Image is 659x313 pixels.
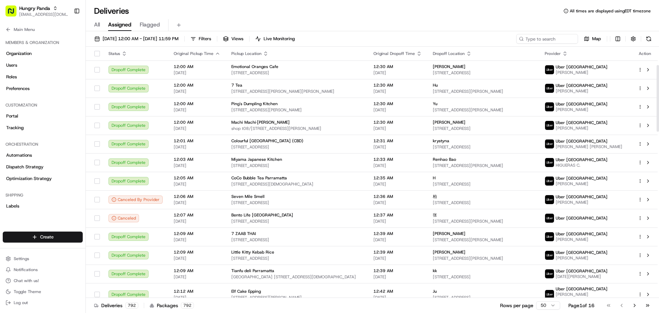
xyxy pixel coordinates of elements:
span: [DATE] [174,219,220,224]
span: Toggle Theme [14,289,41,294]
button: Filters [187,34,214,44]
span: Assigned [108,21,131,29]
span: Machi Machi·[PERSON_NAME] [231,120,290,125]
span: [PERSON_NAME] [556,200,608,205]
img: uber-new-logo.jpeg [545,158,554,167]
span: Roles [6,74,17,80]
span: [DATE] [373,256,422,261]
a: Automations [3,150,83,161]
img: uber-new-logo.jpeg [545,139,554,148]
span: [DATE] [373,295,422,300]
span: [STREET_ADDRESS][PERSON_NAME] [231,107,362,113]
span: 12:31 AM [373,138,422,144]
span: 张 [433,212,437,218]
span: Original Dropoff Time [373,51,415,56]
span: 12:09 AM [174,231,220,236]
button: Settings [3,254,83,264]
span: [EMAIL_ADDRESS][DOMAIN_NAME] [19,12,68,17]
h1: Deliveries [94,5,129,16]
span: Pickup Location [231,51,262,56]
span: Tracking [6,125,24,131]
span: Portal [6,113,18,119]
button: Views [220,34,246,44]
a: Users [3,60,83,71]
span: [STREET_ADDRESS] [433,295,534,300]
button: Hungry Panda[EMAIL_ADDRESS][DOMAIN_NAME] [3,3,71,19]
button: [DATE] 12:00 AM - [DATE] 11:59 PM [91,34,182,44]
span: [STREET_ADDRESS] [433,126,534,131]
button: Map [581,34,604,44]
span: [DATE] [373,200,422,205]
span: [DATE] [174,200,220,205]
span: 12:42 AM [373,289,422,294]
div: Members & Organization [3,37,83,48]
span: Yu [433,101,437,107]
span: [DATE] [373,274,422,280]
span: krystyna [433,138,449,144]
span: [PERSON_NAME] [556,107,608,112]
span: [PERSON_NAME] [433,120,465,125]
span: 12:00 AM [174,101,220,107]
span: [STREET_ADDRESS] [231,144,362,150]
span: [DATE] [174,181,220,187]
span: Main Menu [14,27,35,32]
span: Preferences [6,86,30,92]
span: Chat with us! [14,278,39,283]
span: [STREET_ADDRESS][DEMOGRAPHIC_DATA] [231,181,362,187]
span: [DATE] 12:00 AM - [DATE] 11:59 PM [103,36,178,42]
span: Uber [GEOGRAPHIC_DATA] [556,215,608,221]
div: Canceled [108,214,139,222]
span: 12:39 AM [373,249,422,255]
span: [PERSON_NAME] [556,88,608,94]
span: 12:00 AM [174,82,220,88]
img: uber-new-logo.jpeg [545,232,554,241]
span: Users [6,62,17,68]
span: 12:12 AM [174,289,220,294]
span: CoCo Bubble Tea Parramatta [231,175,287,181]
img: uber-new-logo.jpeg [545,177,554,186]
span: 12:33 AM [373,157,422,162]
span: [STREET_ADDRESS] [231,163,362,168]
button: Log out [3,298,83,308]
span: [DATE] [373,107,422,113]
span: Provider [545,51,561,56]
span: 12:30 AM [373,101,422,107]
span: Renhao Bao [433,157,456,162]
span: [PERSON_NAME] [433,249,465,255]
span: Tianfu deli Parramatta [231,268,274,273]
span: Hu [433,82,438,88]
span: Emotional Oranges Cafe [231,64,278,69]
span: [DATE] [373,126,422,131]
span: [STREET_ADDRESS][PERSON_NAME] [433,219,534,224]
span: [DATE] [174,237,220,243]
span: [DATE] [174,144,220,150]
span: Uber [GEOGRAPHIC_DATA] [556,250,608,255]
span: [PERSON_NAME] [556,70,608,75]
span: [DATE] [373,219,422,224]
span: Views [231,36,243,42]
span: 12:00 AM [174,64,220,69]
img: uber-new-logo.jpeg [545,214,554,223]
span: Log out [14,300,28,305]
span: 12:39 AM [373,268,422,273]
span: Elf Cake Epping [231,289,261,294]
span: 12:30 AM [373,64,422,69]
span: [STREET_ADDRESS] [231,219,362,224]
span: [STREET_ADDRESS][PERSON_NAME] [433,89,534,94]
div: Customization [3,100,83,111]
span: Uber [GEOGRAPHIC_DATA] [556,194,608,200]
span: [STREET_ADDRESS][PERSON_NAME][PERSON_NAME] [231,89,362,94]
span: [PERSON_NAME] [556,255,608,261]
span: [PERSON_NAME] [PERSON_NAME] N. [556,292,627,303]
button: Refresh [644,34,654,44]
span: [PERSON_NAME] [556,125,608,131]
a: Dispatch Strategy [3,161,83,172]
span: kk [433,268,437,273]
span: 12:09 AM [174,268,220,273]
span: 12:37 AM [373,212,422,218]
span: Uber [GEOGRAPHIC_DATA] [556,64,608,70]
div: Shipping [3,190,83,201]
span: [STREET_ADDRESS][PERSON_NAME] [433,256,534,261]
span: [DATE] [174,70,220,76]
a: Roles [3,71,83,82]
